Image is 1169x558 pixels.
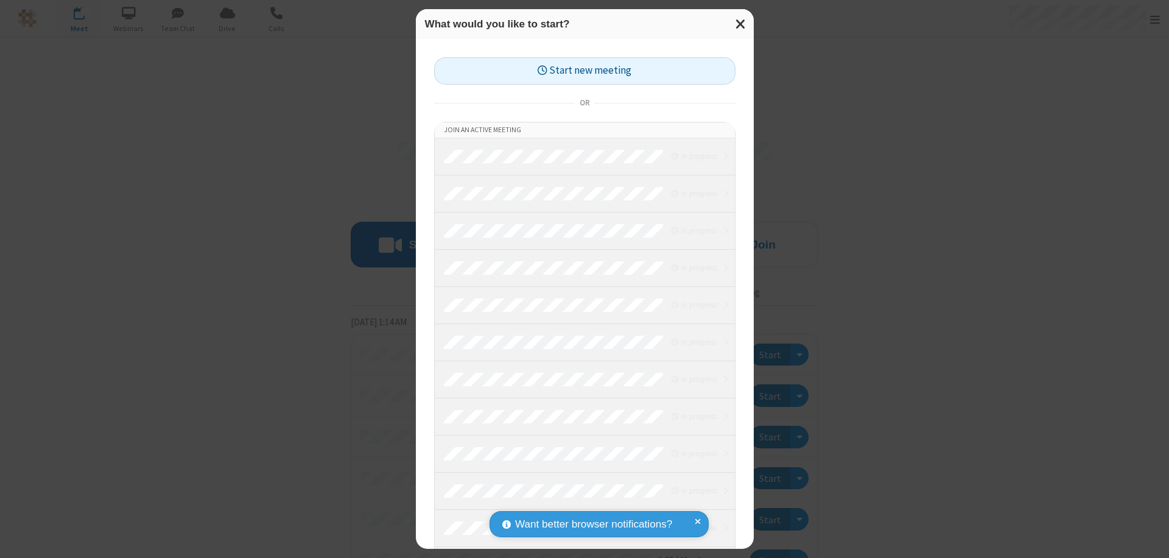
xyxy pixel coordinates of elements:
em: in progress [672,150,716,162]
h3: What would you like to start? [425,18,745,30]
button: Close modal [728,9,754,39]
em: in progress [672,411,716,422]
em: in progress [672,485,716,496]
em: in progress [672,225,716,236]
span: or [575,94,594,111]
em: in progress [672,188,716,199]
button: Start new meeting [434,57,735,85]
span: Want better browser notifications? [515,517,672,532]
em: in progress [672,299,716,311]
li: Join an active meeting [435,122,735,138]
em: in progress [672,373,716,385]
em: in progress [672,336,716,348]
em: in progress [672,448,716,459]
em: in progress [672,262,716,274]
